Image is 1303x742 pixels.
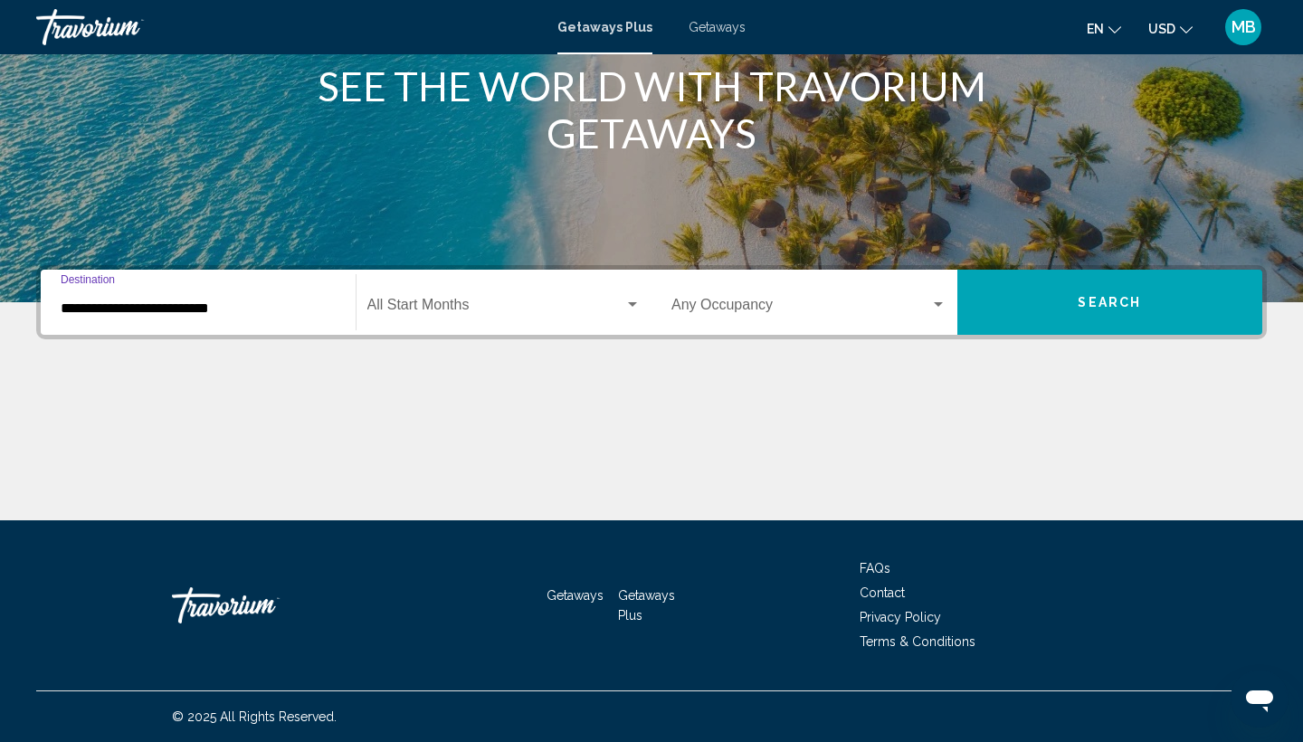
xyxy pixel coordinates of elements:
iframe: Кнопка запуска окна обмена сообщениями [1231,670,1289,728]
h1: SEE THE WORLD WITH TRAVORIUM GETAWAYS [312,62,991,157]
a: Getaways [547,588,604,603]
button: Change currency [1148,15,1193,42]
button: Change language [1087,15,1121,42]
span: Search [1078,296,1141,310]
a: FAQs [860,561,890,576]
a: Getaways Plus [557,20,652,34]
a: Travorium [172,578,353,633]
a: Getaways Plus [618,588,675,623]
button: User Menu [1220,8,1267,46]
a: Contact [860,585,905,600]
button: Search [957,270,1263,335]
span: USD [1148,22,1175,36]
span: © 2025 All Rights Reserved. [172,709,337,724]
span: en [1087,22,1104,36]
a: Privacy Policy [860,610,941,624]
a: Getaways [689,20,746,34]
a: Travorium [36,9,539,45]
a: Terms & Conditions [860,634,975,649]
span: MB [1232,18,1256,36]
div: Search widget [41,270,1262,335]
